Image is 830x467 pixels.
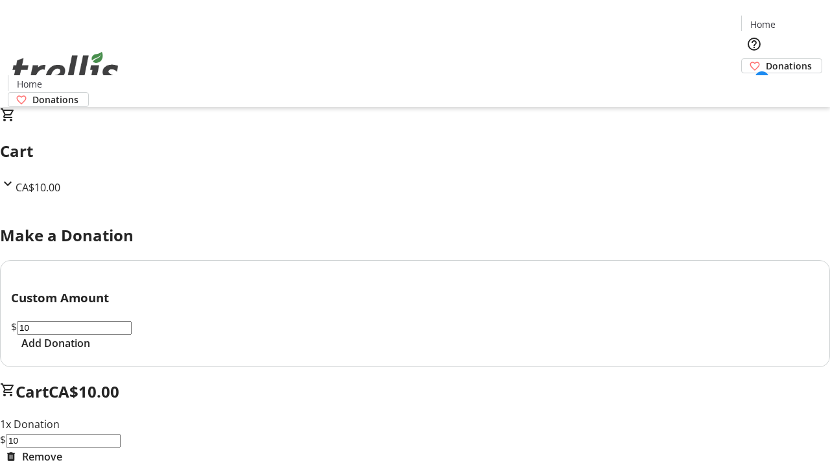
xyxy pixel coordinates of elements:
span: Donations [32,93,78,106]
input: Donation Amount [6,434,121,448]
a: Home [742,18,783,31]
span: Home [750,18,776,31]
span: CA$10.00 [49,381,119,402]
a: Donations [741,58,822,73]
span: Donations [766,59,812,73]
button: Cart [741,73,767,99]
span: Home [17,77,42,91]
span: Add Donation [21,335,90,351]
button: Help [741,31,767,57]
input: Donation Amount [17,321,132,335]
button: Add Donation [11,335,101,351]
a: Donations [8,92,89,107]
span: $ [11,320,17,334]
span: Remove [22,449,62,464]
a: Home [8,77,50,91]
h3: Custom Amount [11,289,819,307]
img: Orient E2E Organization wBa3285Z0h's Logo [8,38,123,102]
span: CA$10.00 [16,180,60,195]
